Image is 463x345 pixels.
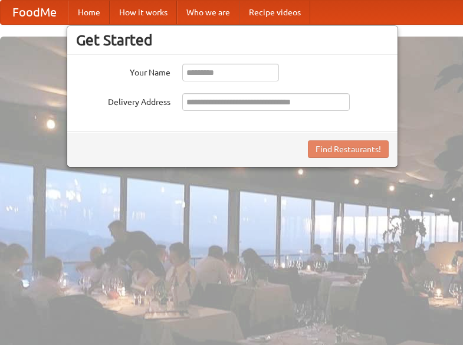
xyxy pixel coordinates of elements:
[76,64,170,78] label: Your Name
[76,31,389,49] h3: Get Started
[110,1,177,24] a: How it works
[68,1,110,24] a: Home
[308,140,389,158] button: Find Restaurants!
[1,1,68,24] a: FoodMe
[76,93,170,108] label: Delivery Address
[239,1,310,24] a: Recipe videos
[177,1,239,24] a: Who we are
